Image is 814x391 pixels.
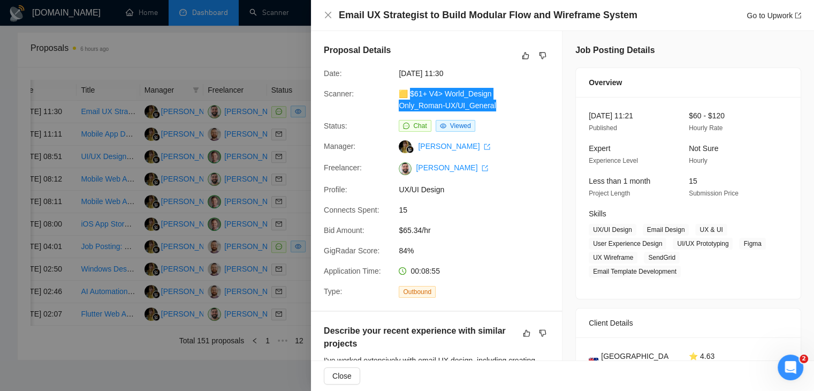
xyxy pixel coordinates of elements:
[324,142,355,151] span: Manager:
[575,44,655,57] h5: Job Posting Details
[418,142,490,151] a: [PERSON_NAME] export
[406,146,414,153] img: gigradar-bm.png
[399,245,559,257] span: 84%
[440,123,446,129] span: eye
[413,122,427,130] span: Chat
[324,367,360,385] button: Close
[589,124,617,132] span: Published
[589,111,633,120] span: [DATE] 11:21
[589,224,636,236] span: UX/UI Design
[800,355,808,363] span: 2
[689,177,697,185] span: 15
[324,206,379,214] span: Connects Spent:
[536,327,549,340] button: dislike
[324,11,332,20] button: Close
[399,267,406,275] span: clock-circle
[778,355,803,380] iframe: Intercom live chat
[324,325,515,350] h5: Describe your recent experience with similar projects
[399,89,496,110] a: 🟨 $61+ V4> World_Design Only_Roman-UX/UI_General
[520,327,533,340] button: like
[399,224,559,236] span: $65.34/hr
[689,144,718,153] span: Not Sure
[589,309,788,337] div: Client Details
[410,267,440,275] span: 00:08:55
[536,49,549,62] button: dislike
[601,350,672,374] span: [GEOGRAPHIC_DATA]
[332,370,352,382] span: Close
[522,51,529,60] span: like
[339,9,637,22] h4: Email UX Strategist to Build Modular Flow and Wireframe System
[324,11,332,19] span: close
[795,12,801,19] span: export
[589,356,598,368] img: 🇦🇺
[673,238,733,250] span: UI/UX Prototyping
[403,123,409,129] span: message
[689,124,722,132] span: Hourly Rate
[324,163,362,172] span: Freelancer:
[399,67,559,79] span: [DATE] 11:30
[539,329,546,337] span: dislike
[324,185,347,194] span: Profile:
[399,204,559,216] span: 15
[739,238,765,250] span: Figma
[523,329,530,337] span: like
[589,252,637,264] span: UX Wireframe
[589,77,622,88] span: Overview
[324,246,379,255] span: GigRadar Score:
[689,190,739,197] span: Submission Price
[324,267,381,275] span: Application Time:
[399,162,412,175] img: c1gt5CYcyAw-rxShGkqERgOMEMix6mw42ie8uJevbSKlX9rqc4cD_qECTsbowrlTGK
[324,89,354,98] span: Scanner:
[689,111,725,120] span: $60 - $120
[399,184,559,195] span: UX/UI Design
[324,122,347,130] span: Status:
[589,238,666,250] span: User Experience Design
[482,165,488,171] span: export
[416,163,488,172] a: [PERSON_NAME] export
[589,157,638,164] span: Experience Level
[539,51,546,60] span: dislike
[324,69,341,78] span: Date:
[589,177,650,185] span: Less than 1 month
[450,122,471,130] span: Viewed
[519,49,532,62] button: like
[589,190,630,197] span: Project Length
[644,252,680,264] span: SendGrid
[399,286,436,298] span: Outbound
[643,224,689,236] span: Email Design
[589,144,610,153] span: Expert
[695,224,727,236] span: UX & UI
[324,226,364,235] span: Bid Amount:
[689,157,708,164] span: Hourly
[589,266,681,277] span: Email Template Development
[747,11,801,20] a: Go to Upworkexport
[324,287,342,296] span: Type:
[689,352,714,360] span: ⭐ 4.63
[324,44,391,57] h5: Proposal Details
[484,144,490,150] span: export
[589,209,606,218] span: Skills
